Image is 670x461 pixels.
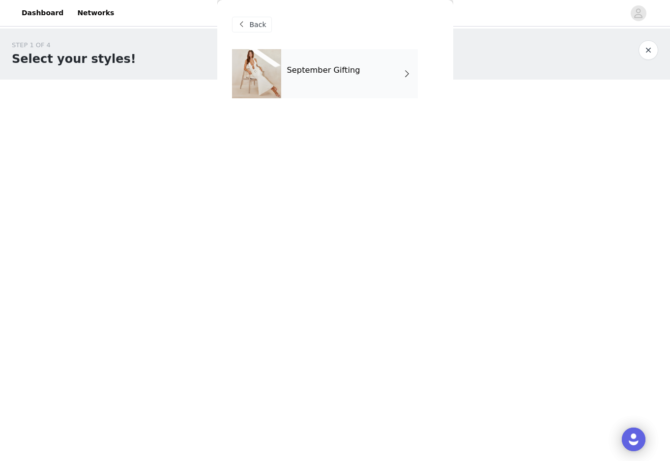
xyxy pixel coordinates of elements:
[12,50,136,68] h1: Select your styles!
[287,66,360,75] h4: September Gifting
[16,2,69,24] a: Dashboard
[622,428,645,451] div: Open Intercom Messenger
[250,20,266,30] span: Back
[71,2,120,24] a: Networks
[634,5,643,21] div: avatar
[12,40,136,50] div: STEP 1 OF 4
